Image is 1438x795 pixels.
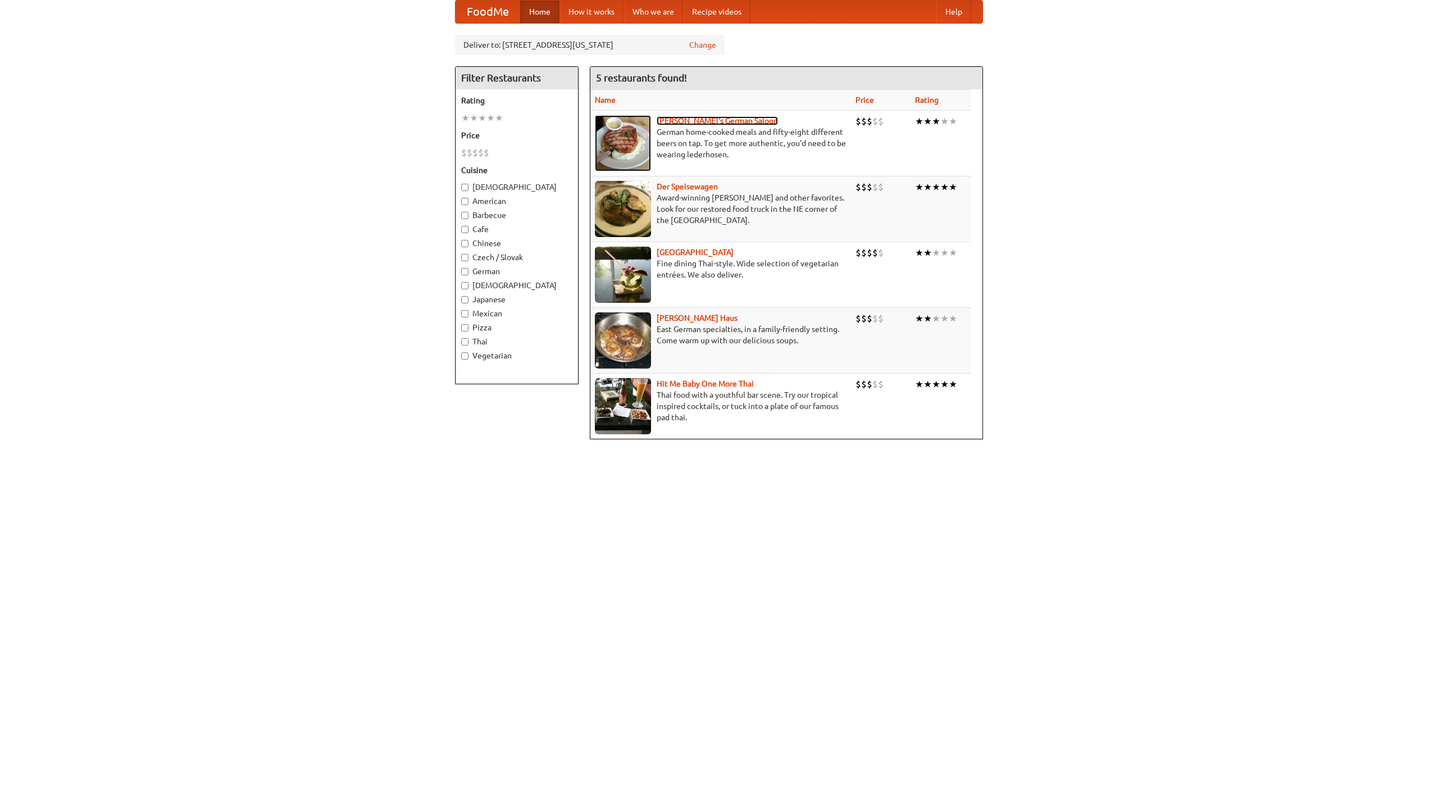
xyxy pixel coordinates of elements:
a: Rating [915,96,939,105]
li: ★ [932,115,940,128]
input: [DEMOGRAPHIC_DATA] [461,184,468,191]
a: Home [520,1,559,23]
li: ★ [470,112,478,124]
li: ★ [915,378,923,390]
li: $ [872,378,878,390]
li: $ [878,115,884,128]
a: Help [936,1,971,23]
a: Price [855,96,874,105]
a: How it works [559,1,624,23]
input: Chinese [461,240,468,247]
li: ★ [915,115,923,128]
li: ★ [915,247,923,259]
a: Who we are [624,1,683,23]
input: Barbecue [461,212,468,219]
label: American [461,196,572,207]
label: [DEMOGRAPHIC_DATA] [461,280,572,291]
label: [DEMOGRAPHIC_DATA] [461,181,572,193]
li: $ [861,181,867,193]
li: $ [461,147,467,159]
li: $ [872,312,878,325]
a: [PERSON_NAME]'s German Saloon [657,116,778,125]
li: ★ [932,181,940,193]
li: ★ [923,312,932,325]
a: Hit Me Baby One More Thai [657,379,754,388]
p: Award-winning [PERSON_NAME] and other favorites. Look for our restored food truck in the NE corne... [595,192,847,226]
a: Der Speisewagen [657,182,718,191]
img: satay.jpg [595,247,651,303]
li: $ [867,247,872,259]
p: East German specialties, in a family-friendly setting. Come warm up with our delicious soups. [595,324,847,346]
label: German [461,266,572,277]
li: ★ [940,247,949,259]
li: $ [467,147,472,159]
p: German home-cooked meals and fifty-eight different beers on tap. To get more authentic, you'd nee... [595,126,847,160]
li: $ [861,312,867,325]
li: ★ [923,115,932,128]
li: ★ [940,378,949,390]
li: ★ [949,181,957,193]
li: ★ [923,247,932,259]
input: American [461,198,468,205]
input: Czech / Slovak [461,254,468,261]
li: ★ [940,115,949,128]
li: ★ [478,112,486,124]
li: ★ [932,378,940,390]
li: ★ [923,181,932,193]
li: $ [855,181,861,193]
h4: Filter Restaurants [456,67,578,89]
a: [GEOGRAPHIC_DATA] [657,248,734,257]
input: Pizza [461,324,468,331]
label: Thai [461,336,572,347]
li: $ [878,312,884,325]
input: Cafe [461,226,468,233]
li: ★ [495,112,503,124]
h5: Rating [461,95,572,106]
a: Change [689,39,716,51]
li: $ [478,147,484,159]
li: $ [855,312,861,325]
li: $ [855,247,861,259]
li: $ [872,247,878,259]
label: Pizza [461,322,572,333]
a: [PERSON_NAME] Haus [657,314,738,322]
label: Czech / Slovak [461,252,572,263]
img: babythai.jpg [595,378,651,434]
li: ★ [932,312,940,325]
li: $ [867,181,872,193]
label: Cafe [461,224,572,235]
li: ★ [915,312,923,325]
li: $ [867,312,872,325]
input: Mexican [461,310,468,317]
label: Japanese [461,294,572,305]
a: FoodMe [456,1,520,23]
img: kohlhaus.jpg [595,312,651,369]
li: ★ [461,112,470,124]
li: $ [855,378,861,390]
img: speisewagen.jpg [595,181,651,237]
input: Thai [461,338,468,346]
h5: Cuisine [461,165,572,176]
li: $ [872,181,878,193]
li: $ [484,147,489,159]
img: esthers.jpg [595,115,651,171]
li: ★ [932,247,940,259]
label: Chinese [461,238,572,249]
ng-pluralize: 5 restaurants found! [596,72,687,83]
li: $ [872,115,878,128]
li: ★ [949,247,957,259]
li: $ [878,378,884,390]
label: Mexican [461,308,572,319]
li: $ [855,115,861,128]
input: German [461,268,468,275]
li: ★ [915,181,923,193]
input: Japanese [461,296,468,303]
label: Vegetarian [461,350,572,361]
input: Vegetarian [461,352,468,360]
a: Name [595,96,616,105]
li: $ [472,147,478,159]
label: Barbecue [461,210,572,221]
